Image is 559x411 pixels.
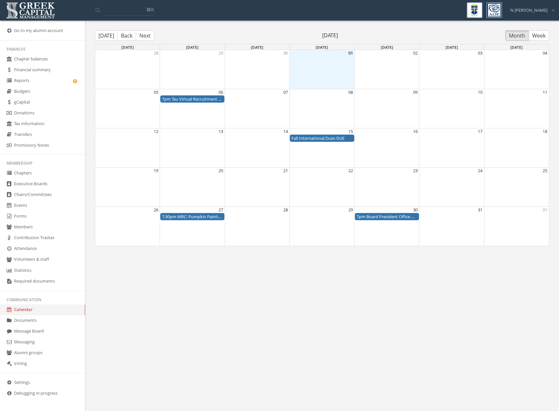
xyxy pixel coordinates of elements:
[162,214,223,220] div: MRC: Pumpkin Painting Party (Spooky Version)
[543,50,547,56] button: 04
[154,168,158,174] button: 19
[478,168,482,174] button: 24
[348,50,353,56] button: 01
[357,214,417,220] div: Board President Office Hours
[218,207,223,213] button: 27
[283,128,288,135] button: 14
[413,50,418,56] button: 02
[506,2,554,13] div: N [PERSON_NAME]
[283,50,288,56] button: 30
[136,30,154,41] button: Next
[543,128,547,135] button: 18
[543,168,547,174] button: 25
[291,135,352,141] div: Fall International Dues DUE
[381,44,393,50] span: [DATE]
[478,89,482,95] button: 10
[413,128,418,135] button: 16
[348,168,353,174] button: 22
[478,50,482,56] button: 03
[283,89,288,95] button: 07
[478,128,482,135] button: 17
[283,207,288,213] button: 28
[218,50,223,56] button: 29
[251,44,263,50] span: [DATE]
[95,30,118,41] button: [DATE]
[529,30,549,41] button: Week
[121,44,134,50] span: [DATE]
[445,44,458,50] span: [DATE]
[348,89,353,95] button: 08
[154,128,158,135] button: 12
[283,168,288,174] button: 21
[154,89,158,95] button: 05
[162,96,223,102] div: Tau Virtual Recruitment Night 1
[146,6,154,13] span: ⌘K
[505,30,529,41] button: Month
[154,32,505,39] span: [DATE]
[413,89,418,95] button: 09
[316,44,328,50] span: [DATE]
[154,207,158,213] button: 26
[478,207,482,213] button: 31
[543,207,547,213] button: 01
[543,89,547,95] button: 11
[154,50,158,56] button: 28
[348,207,353,213] button: 29
[413,168,418,174] button: 23
[218,168,223,174] button: 20
[510,7,548,13] span: N [PERSON_NAME]
[186,44,199,50] span: [DATE]
[413,207,418,213] button: 30
[117,30,136,41] button: Back
[218,89,223,95] button: 06
[218,128,223,135] button: 13
[510,44,523,50] span: [DATE]
[348,128,353,135] button: 15
[95,44,549,246] div: Month View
